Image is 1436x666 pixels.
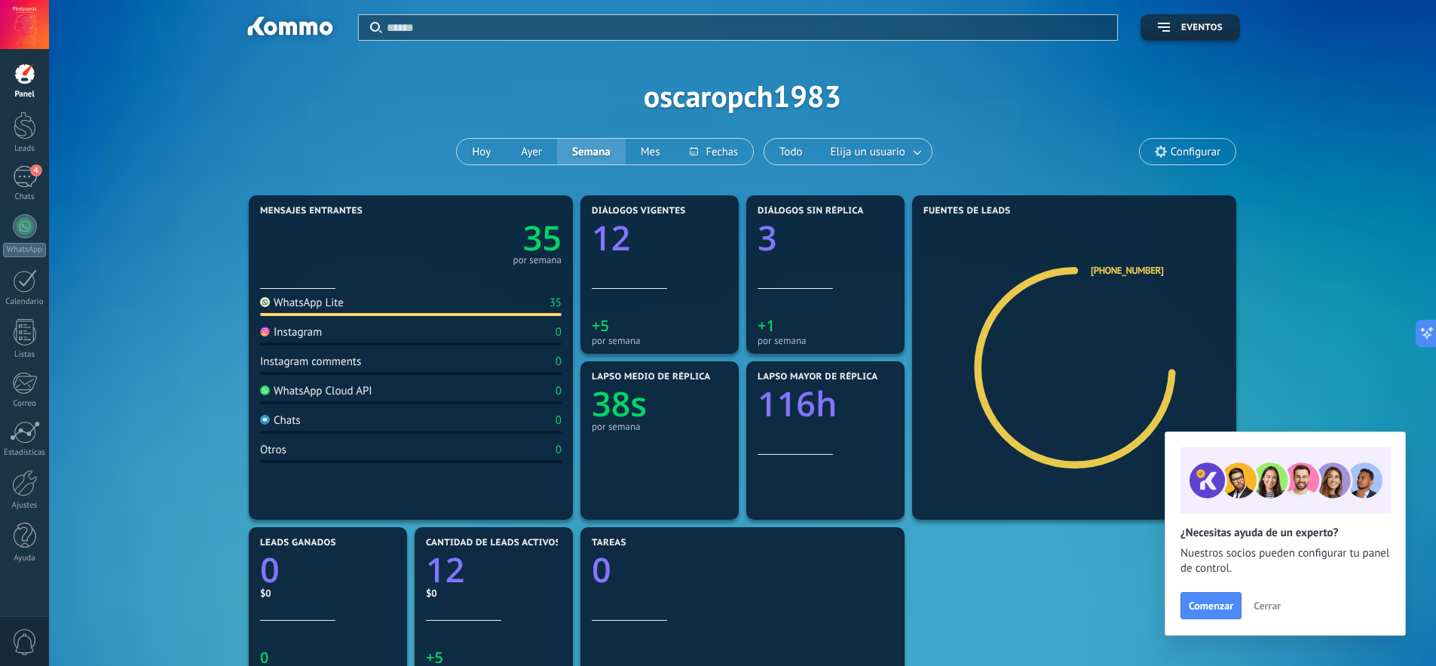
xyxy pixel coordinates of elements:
text: 35 [523,215,562,261]
text: 12 [426,547,464,593]
div: Leads [3,144,47,154]
div: por semana [592,421,727,432]
div: por semana [513,256,562,264]
text: +5 [592,315,609,336]
button: Comenzar [1180,592,1242,619]
img: WhatsApp Lite [260,297,270,307]
div: Calendario [3,297,47,307]
h2: ¿Necesitas ayuda de un experto? [1180,526,1390,540]
text: +1 [758,315,775,336]
div: 0 [556,325,562,339]
span: Diálogos vigentes [592,206,686,216]
div: Chats [3,192,47,202]
button: Todo [764,139,818,164]
img: WhatsApp Cloud API [260,385,270,395]
span: Elija un usuario [828,142,908,162]
div: Panel [3,90,47,100]
button: Elija un usuario [818,139,932,164]
span: Eventos [1181,23,1223,33]
div: Instagram comments [260,354,361,369]
div: WhatsApp Cloud API [260,384,372,398]
a: [PHONE_NUMBER] [1091,264,1164,277]
button: Fechas [675,139,752,164]
text: 3 [758,215,777,261]
div: Chats [260,413,301,428]
div: 0 [556,413,562,428]
a: 12 [426,547,562,593]
div: $0 [426,587,562,600]
text: 12 [592,215,630,261]
span: Tareas [592,538,626,548]
span: Diálogos sin réplica [758,206,864,216]
span: Fuentes de leads [923,206,1011,216]
button: Semana [557,139,626,164]
div: 35 [550,296,562,310]
button: Cerrar [1247,594,1288,617]
a: 35 [411,215,562,261]
button: Eventos [1141,14,1240,41]
span: Mensajes entrantes [260,206,363,216]
a: 116h [758,381,893,427]
text: 0 [260,547,280,593]
span: Lapso mayor de réplica [758,372,877,382]
span: Nuestros socios pueden configurar tu panel de control. [1180,546,1390,576]
div: 0 [556,384,562,398]
button: Ayer [506,139,557,164]
span: Comenzar [1189,600,1233,611]
span: Cerrar [1254,600,1281,611]
div: por semana [592,335,727,346]
button: Mes [626,139,675,164]
div: 0 [556,443,562,457]
div: WhatsApp Lite [260,296,344,310]
div: Listas [3,350,47,360]
text: 38s [592,381,647,427]
div: WhatsApp [3,243,46,257]
text: 116h [758,381,837,427]
img: Instagram [260,327,270,336]
div: Ajustes [3,501,47,511]
img: Chats [260,415,270,425]
button: Hoy [457,139,506,164]
span: 4 [30,164,42,176]
span: Cantidad de leads activos [426,538,561,548]
a: 0 [592,547,893,593]
span: Leads ganados [260,538,336,548]
div: Otros [260,443,286,457]
span: Lapso medio de réplica [592,372,711,382]
div: Correo [3,399,47,409]
span: Configurar [1171,146,1220,158]
div: $0 [260,587,396,600]
div: por semana [758,335,893,346]
div: Instagram [260,325,322,339]
div: 0 [556,354,562,369]
a: 0 [260,547,396,593]
div: Estadísticas [3,448,47,458]
div: Ayuda [3,554,47,563]
text: 0 [592,547,611,593]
